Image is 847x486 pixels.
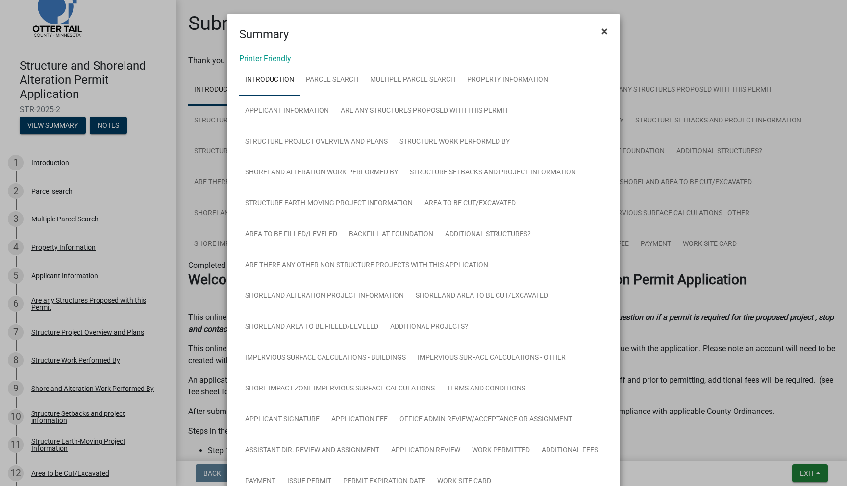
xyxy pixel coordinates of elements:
a: Are any Structures Proposed with this Permit [335,96,514,127]
a: Impervious Surface Calculations - Other [412,342,572,374]
a: Applicant Signature [239,404,325,436]
h4: Summary [239,25,289,43]
a: Shoreland Alteration Work Performed By [239,157,404,189]
a: Structure Project Overview and Plans [239,126,394,158]
a: Work Permitted [466,435,536,466]
a: Structure Work Performed By [394,126,516,158]
a: Terms and Conditions [441,373,531,405]
a: Shoreland Area to be Cut/Excavated [410,281,554,312]
a: Applicant Information [239,96,335,127]
a: Office Admin Review/Acceptance or Assignment [394,404,578,436]
button: Close [594,18,616,45]
a: Area to be Filled/Leveled [239,219,343,250]
a: Structure Earth-Moving Project Information [239,188,419,219]
a: Property Information [461,65,554,96]
a: Structure Setbacks and project information [404,157,582,189]
a: Shore Impact Zone Impervious Surface Calculations [239,373,441,405]
a: Area to be Cut/Excavated [419,188,522,219]
a: Additional Projects? [384,312,474,343]
a: Printer Friendly [239,54,291,63]
a: Impervious Surface Calculations - Buildings [239,342,412,374]
a: Shoreland Alteration Project Information [239,281,410,312]
a: Application Review [385,435,466,466]
a: Shoreland Area to be Filled/Leveled [239,312,384,343]
a: Backfill at foundation [343,219,439,250]
a: Assistant Dir. Review and Assignment [239,435,385,466]
a: Parcel search [300,65,364,96]
a: Multiple Parcel Search [364,65,461,96]
a: Are there any other non structure projects with this application [239,250,494,281]
a: Application Fee [325,404,394,436]
a: Additional Structures? [439,219,537,250]
span: × [601,24,608,38]
a: Introduction [239,65,300,96]
a: Additional Fees [536,435,604,466]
